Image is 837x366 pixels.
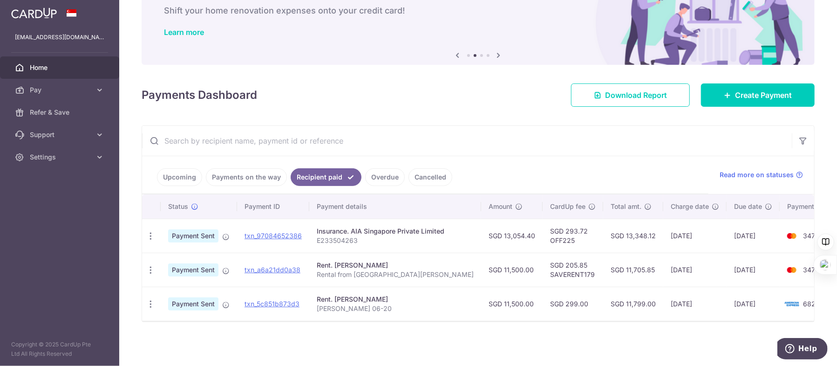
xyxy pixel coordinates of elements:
[365,168,405,186] a: Overdue
[245,266,300,274] a: txn_a6a21dd0a38
[237,194,309,219] th: Payment ID
[317,270,474,279] p: Rental from [GEOGRAPHIC_DATA][PERSON_NAME]
[317,227,474,236] div: Insurance. AIA Singapore Private Limited
[663,287,727,321] td: [DATE]
[777,338,828,361] iframe: Opens a widget where you can find more information
[168,263,218,276] span: Payment Sent
[15,33,104,42] p: [EMAIL_ADDRESS][DOMAIN_NAME]
[164,5,792,16] h6: Shift your home renovation expenses onto your credit card!
[317,261,474,270] div: Rent. [PERSON_NAME]
[157,168,202,186] a: Upcoming
[734,202,762,211] span: Due date
[11,7,57,19] img: CardUp
[803,232,819,240] span: 3479
[803,300,819,308] span: 6825
[168,229,218,242] span: Payment Sent
[317,295,474,304] div: Rent. [PERSON_NAME]
[245,232,302,240] a: txn_97084652386
[611,202,641,211] span: Total amt.
[30,130,91,139] span: Support
[720,170,794,180] span: Read more on statuses
[701,83,815,107] a: Create Payment
[142,126,792,156] input: Search by recipient name, payment id or reference
[142,87,257,104] h4: Payments Dashboard
[603,287,663,321] td: SGD 11,799.00
[164,28,204,37] a: Learn more
[727,253,780,287] td: [DATE]
[309,194,481,219] th: Payment details
[481,287,543,321] td: SGD 11,500.00
[317,304,474,313] p: [PERSON_NAME] 06-20
[727,287,780,321] td: [DATE]
[735,90,792,101] span: Create Payment
[543,287,603,321] td: SGD 299.00
[603,253,663,287] td: SGD 11,705.85
[489,202,512,211] span: Amount
[783,298,801,310] img: Bank Card
[408,168,452,186] a: Cancelled
[663,253,727,287] td: [DATE]
[727,219,780,253] td: [DATE]
[720,170,803,180] a: Read more on statuses
[605,90,667,101] span: Download Report
[206,168,287,186] a: Payments on the way
[481,253,543,287] td: SGD 11,500.00
[543,219,603,253] td: SGD 293.72 OFF225
[603,219,663,253] td: SGD 13,348.12
[571,83,690,107] a: Download Report
[168,202,188,211] span: Status
[317,236,474,245] p: E233504263
[30,85,91,95] span: Pay
[481,219,543,253] td: SGD 13,054.40
[550,202,585,211] span: CardUp fee
[245,300,299,308] a: txn_5c851b873d3
[783,264,801,276] img: Bank Card
[291,168,361,186] a: Recipient paid
[783,230,801,242] img: Bank Card
[30,152,91,162] span: Settings
[671,202,709,211] span: Charge date
[543,253,603,287] td: SGD 205.85 SAVERENT179
[30,108,91,117] span: Refer & Save
[803,266,819,274] span: 3479
[30,63,91,72] span: Home
[663,219,727,253] td: [DATE]
[168,297,218,311] span: Payment Sent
